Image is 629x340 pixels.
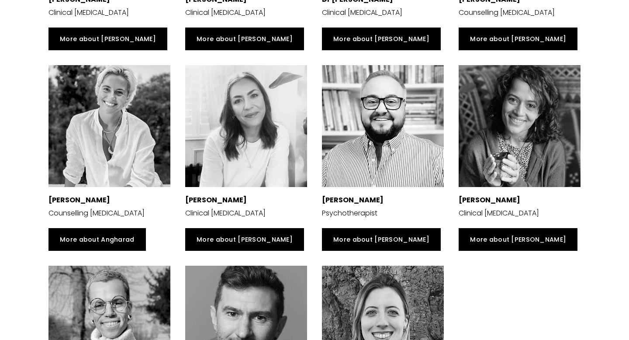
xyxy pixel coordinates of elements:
p: Clinical [MEDICAL_DATA] [185,7,307,19]
a: More about [PERSON_NAME] [459,228,577,251]
p: Counselling [MEDICAL_DATA] [48,207,170,220]
p: [PERSON_NAME] [48,194,170,207]
p: [PERSON_NAME] [322,194,444,207]
a: More about [PERSON_NAME] [459,28,577,50]
p: Clinical [MEDICAL_DATA] [459,207,581,220]
a: More about [PERSON_NAME] [322,28,441,50]
a: More about [PERSON_NAME] [185,228,304,251]
p: Counselling [MEDICAL_DATA] [459,7,581,19]
a: More about [PERSON_NAME] [322,228,441,251]
a: More about Angharad [48,228,146,251]
p: Psychotherapist [322,207,444,220]
p: [PERSON_NAME] [185,194,307,207]
p: Clinical [MEDICAL_DATA] [48,7,170,19]
a: More about [PERSON_NAME] [185,28,304,50]
p: Clinical [MEDICAL_DATA] [322,7,444,19]
a: More about [PERSON_NAME] [48,28,167,50]
strong: [PERSON_NAME] [459,195,520,205]
p: Clinical [MEDICAL_DATA] [185,207,307,220]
